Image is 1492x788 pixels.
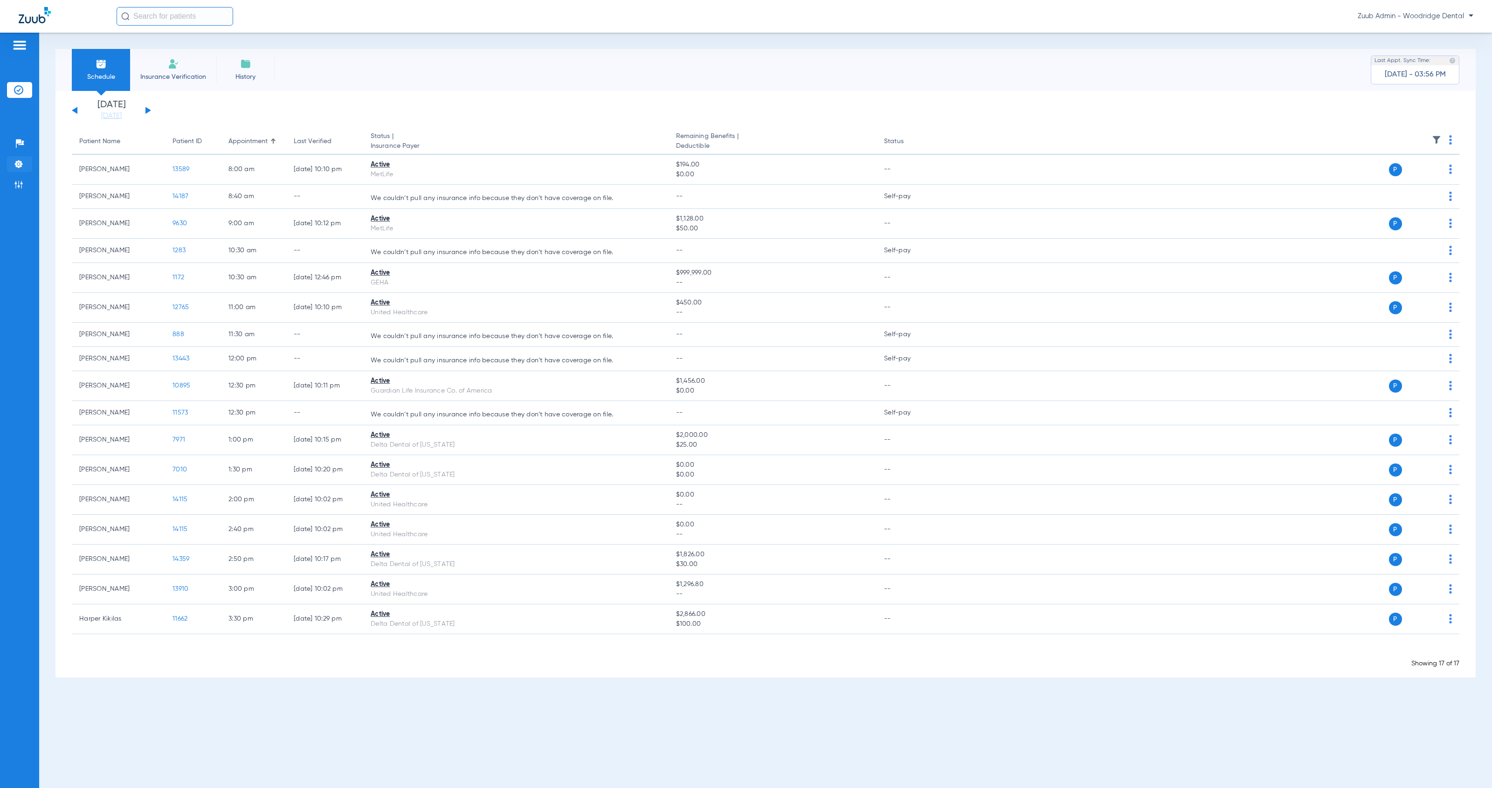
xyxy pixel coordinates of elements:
div: MetLife [371,170,661,180]
td: [PERSON_NAME] [72,425,165,455]
div: Last Verified [294,137,356,146]
td: -- [877,293,939,323]
div: Patient Name [79,137,158,146]
td: -- [877,371,939,401]
td: [PERSON_NAME] [72,185,165,209]
td: -- [877,209,939,239]
span: 7010 [173,466,187,473]
img: group-dot-blue.svg [1449,525,1452,534]
img: Manual Insurance Verification [168,58,179,69]
p: We couldn’t pull any insurance info because they don’t have coverage on file. [371,357,661,364]
span: 14359 [173,556,189,562]
td: [PERSON_NAME] [72,263,165,293]
span: $2,000.00 [676,430,869,440]
span: $0.00 [676,470,869,480]
span: $0.00 [676,386,869,396]
td: -- [286,347,363,371]
span: P [1389,583,1402,596]
td: [PERSON_NAME] [72,347,165,371]
div: United Healthcare [371,589,661,599]
td: [PERSON_NAME] [72,293,165,323]
span: P [1389,493,1402,506]
td: 2:00 PM [221,485,286,515]
img: group-dot-blue.svg [1449,465,1452,474]
span: [DATE] - 03:56 PM [1385,70,1446,79]
img: group-dot-blue.svg [1449,246,1452,255]
span: P [1389,271,1402,284]
span: 11662 [173,615,187,622]
a: [DATE] [83,111,139,121]
span: P [1389,463,1402,477]
span: Showing 17 of 17 [1411,660,1459,667]
span: Zuub Admin - Woodridge Dental [1358,12,1473,21]
th: Status [877,129,939,155]
td: [DATE] 10:12 PM [286,209,363,239]
td: -- [286,323,363,347]
span: $0.00 [676,460,869,470]
img: Zuub Logo [19,7,51,23]
span: History [223,72,268,82]
img: group-dot-blue.svg [1449,303,1452,312]
span: $194.00 [676,160,869,170]
img: group-dot-blue.svg [1449,135,1452,145]
img: last sync help info [1449,57,1456,64]
td: 12:30 PM [221,401,286,425]
span: P [1389,434,1402,447]
td: [PERSON_NAME] [72,155,165,185]
td: 9:00 AM [221,209,286,239]
div: Appointment [228,137,268,146]
td: [PERSON_NAME] [72,485,165,515]
th: Status | [363,129,669,155]
td: [PERSON_NAME] [72,371,165,401]
span: P [1389,380,1402,393]
div: GEHA [371,278,661,288]
img: group-dot-blue.svg [1449,408,1452,417]
td: 2:50 PM [221,545,286,574]
div: MetLife [371,224,661,234]
span: -- [676,247,683,254]
div: Delta Dental of [US_STATE] [371,619,661,629]
td: 3:00 PM [221,574,286,604]
td: -- [877,515,939,545]
span: -- [676,530,869,539]
img: group-dot-blue.svg [1449,435,1452,444]
td: [DATE] 10:02 PM [286,485,363,515]
td: -- [286,185,363,209]
div: Last Verified [294,137,332,146]
span: 888 [173,331,184,338]
td: 1:30 PM [221,455,286,485]
div: United Healthcare [371,500,661,510]
span: 11573 [173,409,188,416]
div: Patient ID [173,137,202,146]
th: Remaining Benefits | [669,129,877,155]
span: $450.00 [676,298,869,308]
div: Patient ID [173,137,214,146]
td: 12:00 PM [221,347,286,371]
span: Insurance Payer [371,141,661,151]
td: Harper Kikilas [72,604,165,634]
div: Active [371,430,661,440]
span: 1283 [173,247,186,254]
td: [DATE] 12:46 PM [286,263,363,293]
td: [PERSON_NAME] [72,323,165,347]
span: -- [676,331,683,338]
img: group-dot-blue.svg [1449,554,1452,564]
td: Self-pay [877,401,939,425]
img: group-dot-blue.svg [1449,330,1452,339]
td: -- [877,263,939,293]
div: Active [371,160,661,170]
span: $1,296.80 [676,580,869,589]
td: [DATE] 10:20 PM [286,455,363,485]
div: Guardian Life Insurance Co. of America [371,386,661,396]
p: We couldn’t pull any insurance info because they don’t have coverage on file. [371,249,661,256]
p: We couldn’t pull any insurance info because they don’t have coverage on file. [371,333,661,339]
img: group-dot-blue.svg [1449,273,1452,282]
td: [PERSON_NAME] [72,545,165,574]
span: $0.00 [676,170,869,180]
span: P [1389,301,1402,314]
span: $100.00 [676,619,869,629]
span: P [1389,523,1402,536]
td: 2:40 PM [221,515,286,545]
img: group-dot-blue.svg [1449,584,1452,594]
span: Last Appt. Sync Time: [1375,56,1430,65]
